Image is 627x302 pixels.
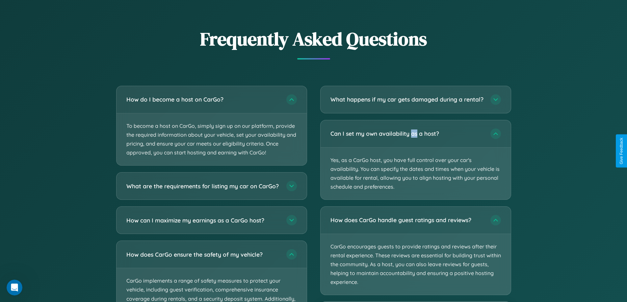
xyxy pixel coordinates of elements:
[126,95,280,104] h3: How do I become a host on CarGo?
[330,216,484,224] h3: How does CarGo handle guest ratings and reviews?
[116,26,511,52] h2: Frequently Asked Questions
[117,113,307,166] p: To become a host on CarGo, simply sign up on our platform, provide the required information about...
[619,138,624,164] div: Give Feedback
[126,216,280,224] h3: How can I maximize my earnings as a CarGo host?
[126,182,280,190] h3: What are the requirements for listing my car on CarGo?
[330,95,484,104] h3: What happens if my car gets damaged during a rental?
[7,280,22,295] iframe: Intercom live chat
[321,148,511,200] p: Yes, as a CarGo host, you have full control over your car's availability. You can specify the dat...
[330,129,484,138] h3: Can I set my own availability as a host?
[126,250,280,259] h3: How does CarGo ensure the safety of my vehicle?
[321,234,511,295] p: CarGo encourages guests to provide ratings and reviews after their rental experience. These revie...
